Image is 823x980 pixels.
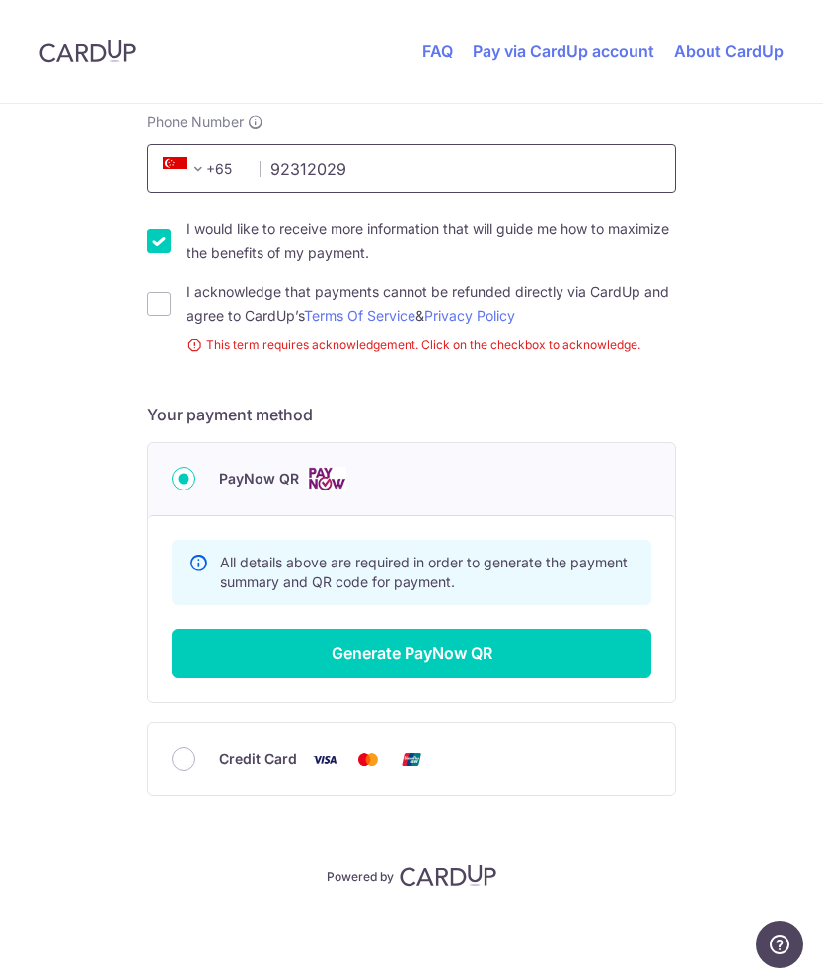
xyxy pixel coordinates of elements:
a: Pay via CardUp account [473,41,654,61]
a: Privacy Policy [424,307,515,324]
span: Phone Number [147,113,244,132]
img: Cards logo [307,467,346,491]
span: Credit Card [219,747,297,771]
img: CardUp [400,864,496,887]
a: Terms Of Service [304,307,415,324]
span: +65 [163,157,210,181]
div: PayNow QR Cards logo [172,467,651,491]
span: All details above are required in order to generate the payment summary and QR code for payment. [220,554,628,590]
label: I acknowledge that payments cannot be refunded directly via CardUp and agree to CardUp’s & [187,280,676,328]
span: PayNow QR [219,467,299,490]
small: This term requires acknowledgement. Click on the checkbox to acknowledge. [187,336,676,355]
label: I would like to receive more information that will guide me how to maximize the benefits of my pa... [187,217,676,264]
img: Mastercard [348,747,388,772]
button: Generate PayNow QR [172,629,651,678]
iframe: Opens a widget where you can find more information [756,921,803,970]
span: +65 [157,157,246,181]
div: Credit Card Visa Mastercard Union Pay [172,747,651,772]
a: FAQ [422,41,453,61]
img: CardUp [39,39,136,63]
img: Union Pay [392,747,431,772]
h5: Your payment method [147,403,676,426]
a: About CardUp [674,41,784,61]
p: Powered by [327,866,394,885]
img: Visa [305,747,344,772]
